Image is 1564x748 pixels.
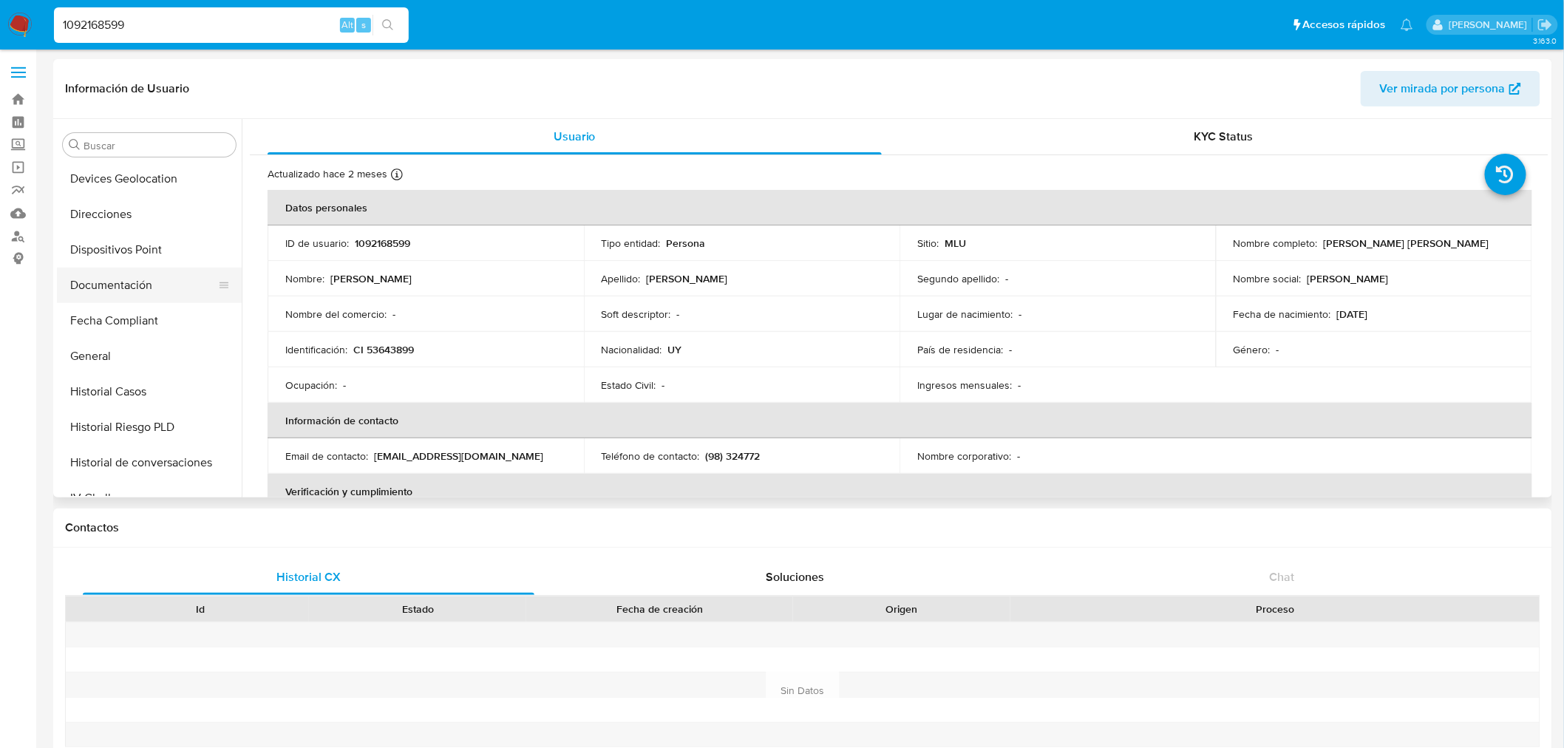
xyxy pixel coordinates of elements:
[1194,128,1254,145] span: KYC Status
[355,237,410,250] p: 1092168599
[1017,449,1020,463] p: -
[602,272,641,285] p: Apellido :
[57,374,242,409] button: Historial Casos
[602,237,661,250] p: Tipo entidad :
[1234,307,1331,321] p: Fecha de nacimiento :
[602,449,700,463] p: Teléfono de contacto :
[285,307,387,321] p: Nombre del comercio :
[1018,378,1021,392] p: -
[554,128,596,145] span: Usuario
[374,449,543,463] p: [EMAIL_ADDRESS][DOMAIN_NAME]
[276,568,341,585] span: Historial CX
[1005,272,1008,285] p: -
[602,378,656,392] p: Estado Civil :
[69,139,81,151] button: Buscar
[917,237,939,250] p: Sitio :
[285,237,349,250] p: ID de usuario :
[57,232,242,268] button: Dispositivos Point
[330,272,412,285] p: [PERSON_NAME]
[268,403,1532,438] th: Información de contacto
[1234,237,1318,250] p: Nombre completo :
[662,378,665,392] p: -
[1537,17,1553,33] a: Salir
[57,161,242,197] button: Devices Geolocation
[602,343,662,356] p: Nacionalidad :
[917,449,1011,463] p: Nombre corporativo :
[706,449,761,463] p: (98) 324772
[392,307,395,321] p: -
[57,339,242,374] button: General
[84,139,230,152] input: Buscar
[1337,307,1368,321] p: [DATE]
[102,602,299,616] div: Id
[1009,343,1012,356] p: -
[268,474,1532,509] th: Verificación y cumplimiento
[285,272,324,285] p: Nombre :
[57,409,242,445] button: Historial Riesgo PLD
[803,602,1000,616] div: Origen
[57,445,242,480] button: Historial de conversaciones
[54,16,409,35] input: Buscar usuario o caso...
[1308,272,1389,285] p: [PERSON_NAME]
[1234,272,1302,285] p: Nombre social :
[1380,71,1506,106] span: Ver mirada por persona
[537,602,783,616] div: Fecha de creación
[1361,71,1540,106] button: Ver mirada por persona
[766,568,825,585] span: Soluciones
[57,268,230,303] button: Documentación
[65,81,189,96] h1: Información de Usuario
[1019,307,1021,321] p: -
[917,307,1013,321] p: Lugar de nacimiento :
[268,190,1532,225] th: Datos personales
[1234,343,1271,356] p: Género :
[373,15,403,35] button: search-icon
[1303,17,1386,33] span: Accesos rápidos
[268,167,387,181] p: Actualizado hace 2 meses
[945,237,966,250] p: MLU
[602,307,671,321] p: Soft descriptor :
[1324,237,1489,250] p: [PERSON_NAME] [PERSON_NAME]
[57,480,242,516] button: IV Challenges
[57,197,242,232] button: Direcciones
[1449,18,1532,32] p: gregorio.negri@mercadolibre.com
[353,343,414,356] p: CI 53643899
[917,378,1012,392] p: Ingresos mensuales :
[285,449,368,463] p: Email de contacto :
[647,272,728,285] p: [PERSON_NAME]
[1270,568,1295,585] span: Chat
[1021,602,1529,616] div: Proceso
[361,18,366,32] span: s
[917,272,999,285] p: Segundo apellido :
[1401,18,1413,31] a: Notificaciones
[319,602,516,616] div: Estado
[343,378,346,392] p: -
[667,237,706,250] p: Persona
[285,378,337,392] p: Ocupación :
[65,520,1540,535] h1: Contactos
[1276,343,1279,356] p: -
[285,343,347,356] p: Identificación :
[917,343,1003,356] p: País de residencia :
[341,18,353,32] span: Alt
[677,307,680,321] p: -
[57,303,242,339] button: Fecha Compliant
[668,343,682,356] p: UY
